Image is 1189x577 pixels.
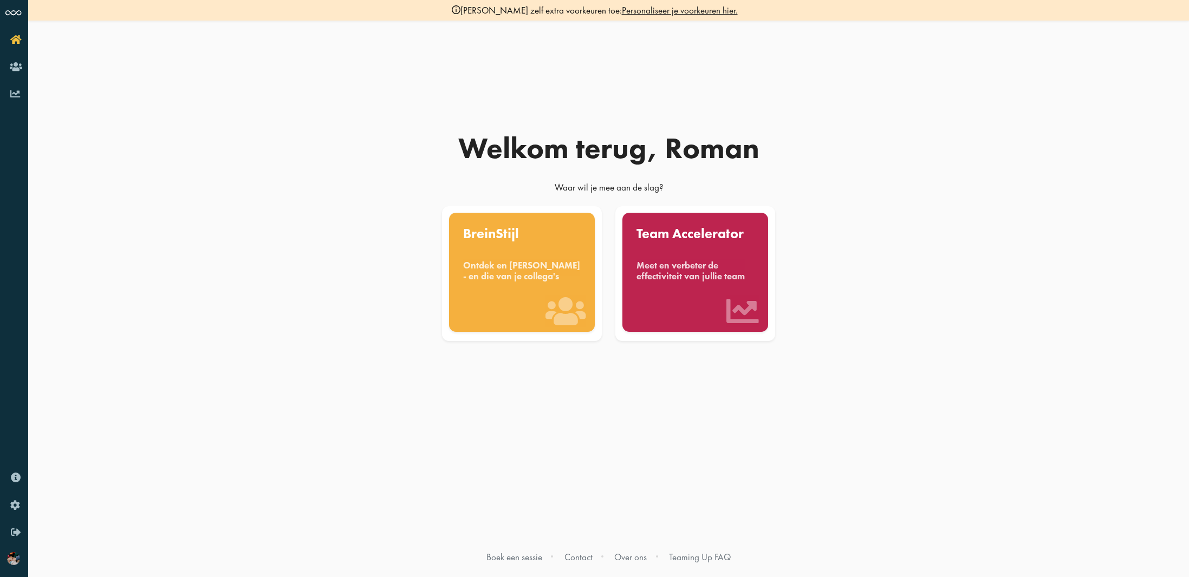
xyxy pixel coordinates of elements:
[614,551,647,563] a: Over ons
[636,227,755,241] div: Team Accelerator
[463,227,581,241] div: BreinStijl
[669,551,731,563] a: Teaming Up FAQ
[622,4,738,16] a: Personaliseer je voorkeuren hier.
[452,5,460,14] img: info-black.svg
[486,551,542,563] a: Boek een sessie
[349,134,869,163] div: Welkom terug, Roman
[349,181,869,199] div: Waar wil je mee aan de slag?
[564,551,593,563] a: Contact
[463,260,581,281] div: Ontdek en [PERSON_NAME] - en die van je collega's
[613,206,777,342] a: Team Accelerator Meet en verbeter de effectiviteit van jullie team
[440,206,604,342] a: BreinStijl Ontdek en [PERSON_NAME] - en die van je collega's
[636,260,755,281] div: Meet en verbeter de effectiviteit van jullie team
